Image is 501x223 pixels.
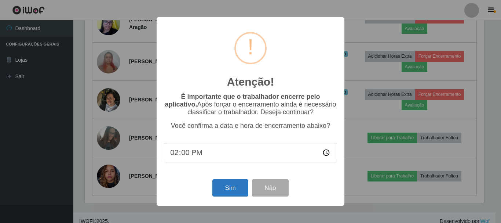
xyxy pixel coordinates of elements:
h2: Atenção! [227,75,274,89]
p: Após forçar o encerramento ainda é necessário classificar o trabalhador. Deseja continuar? [164,93,337,116]
button: Não [252,179,288,197]
button: Sim [212,179,248,197]
p: Você confirma a data e hora de encerramento abaixo? [164,122,337,130]
b: É importante que o trabalhador encerre pelo aplicativo. [165,93,320,108]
